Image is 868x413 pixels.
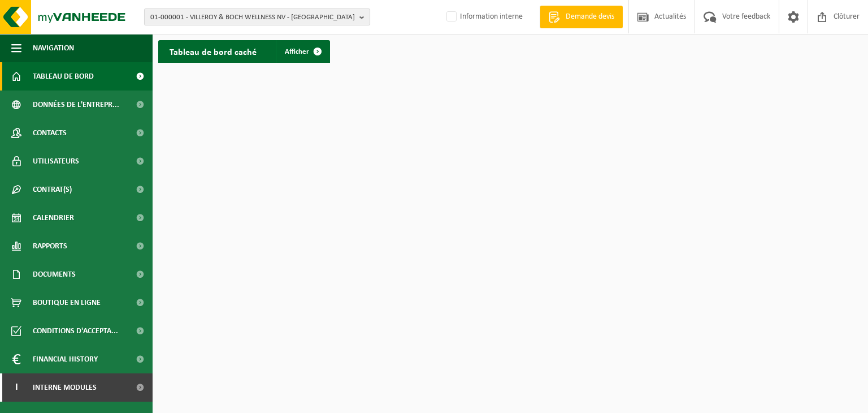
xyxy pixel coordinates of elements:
[33,317,118,345] span: Conditions d'accepta...
[563,11,617,23] span: Demande devis
[33,119,67,147] span: Contacts
[33,345,98,373] span: Financial History
[444,8,523,25] label: Information interne
[33,147,79,175] span: Utilisateurs
[33,91,119,119] span: Données de l'entrepr...
[33,232,67,260] span: Rapports
[276,40,329,63] a: Afficher
[540,6,623,28] a: Demande devis
[150,9,355,26] span: 01-000001 - VILLEROY & BOCH WELLNESS NV - [GEOGRAPHIC_DATA]
[144,8,370,25] button: 01-000001 - VILLEROY & BOCH WELLNESS NV - [GEOGRAPHIC_DATA]
[33,289,101,317] span: Boutique en ligne
[33,204,74,232] span: Calendrier
[33,34,74,62] span: Navigation
[158,40,268,62] h2: Tableau de bord caché
[33,175,72,204] span: Contrat(s)
[33,373,97,402] span: Interne modules
[33,260,76,289] span: Documents
[285,48,309,55] span: Afficher
[11,373,21,402] span: I
[33,62,94,91] span: Tableau de bord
